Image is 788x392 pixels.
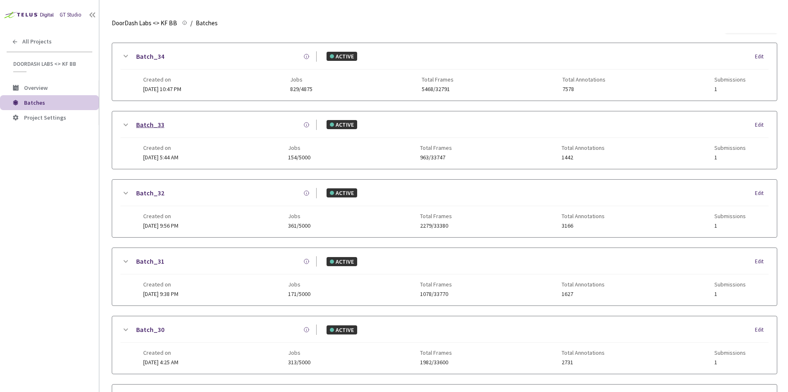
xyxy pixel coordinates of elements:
[714,359,746,366] span: 1
[290,86,312,92] span: 829/4875
[136,51,164,62] a: Batch_34
[562,76,605,83] span: Total Annotations
[562,359,605,366] span: 2731
[143,213,178,219] span: Created on
[288,213,310,219] span: Jobs
[562,223,605,229] span: 3166
[22,38,52,45] span: All Projects
[190,18,192,28] li: /
[562,154,605,161] span: 1442
[755,121,769,129] div: Edit
[327,52,357,61] div: ACTIVE
[143,281,178,288] span: Created on
[420,154,452,161] span: 963/33747
[562,349,605,356] span: Total Annotations
[136,256,164,267] a: Batch_31
[112,18,177,28] span: DoorDash Labs <> KF BB
[143,144,178,151] span: Created on
[288,291,310,297] span: 171/5000
[60,11,82,19] div: GT Studio
[420,349,452,356] span: Total Frames
[420,359,452,366] span: 1982/33600
[327,325,357,334] div: ACTIVE
[136,188,164,198] a: Batch_32
[327,257,357,266] div: ACTIVE
[288,281,310,288] span: Jobs
[714,213,746,219] span: Submissions
[714,76,746,83] span: Submissions
[136,120,164,130] a: Batch_33
[143,154,178,161] span: [DATE] 5:44 AM
[143,76,181,83] span: Created on
[755,53,769,61] div: Edit
[143,349,178,356] span: Created on
[755,189,769,197] div: Edit
[288,144,310,151] span: Jobs
[562,144,605,151] span: Total Annotations
[196,18,218,28] span: Batches
[755,257,769,266] div: Edit
[112,111,777,169] div: Batch_33ACTIVEEditCreated on[DATE] 5:44 AMJobs154/5000Total Frames963/33747Total Annotations1442S...
[143,358,178,366] span: [DATE] 4:25 AM
[714,281,746,288] span: Submissions
[112,180,777,237] div: Batch_32ACTIVEEditCreated on[DATE] 9:56 PMJobs361/5000Total Frames2279/33380Total Annotations3166...
[327,120,357,129] div: ACTIVE
[562,213,605,219] span: Total Annotations
[420,144,452,151] span: Total Frames
[143,85,181,93] span: [DATE] 10:47 PM
[290,76,312,83] span: Jobs
[714,144,746,151] span: Submissions
[714,223,746,229] span: 1
[714,291,746,297] span: 1
[422,86,454,92] span: 5468/32791
[714,349,746,356] span: Submissions
[562,86,605,92] span: 7578
[136,325,164,335] a: Batch_30
[714,86,746,92] span: 1
[422,76,454,83] span: Total Frames
[288,223,310,229] span: 361/5000
[24,114,66,121] span: Project Settings
[562,291,605,297] span: 1627
[327,188,357,197] div: ACTIVE
[288,359,310,366] span: 313/5000
[143,222,178,229] span: [DATE] 9:56 PM
[112,43,777,101] div: Batch_34ACTIVEEditCreated on[DATE] 10:47 PMJobs829/4875Total Frames5468/32791Total Annotations757...
[24,99,45,106] span: Batches
[420,281,452,288] span: Total Frames
[143,290,178,298] span: [DATE] 9:38 PM
[755,326,769,334] div: Edit
[714,154,746,161] span: 1
[288,349,310,356] span: Jobs
[420,223,452,229] span: 2279/33380
[24,84,48,91] span: Overview
[112,316,777,374] div: Batch_30ACTIVEEditCreated on[DATE] 4:25 AMJobs313/5000Total Frames1982/33600Total Annotations2731...
[420,213,452,219] span: Total Frames
[13,60,87,67] span: DoorDash Labs <> KF BB
[562,281,605,288] span: Total Annotations
[112,248,777,305] div: Batch_31ACTIVEEditCreated on[DATE] 9:38 PMJobs171/5000Total Frames1078/33770Total Annotations1627...
[420,291,452,297] span: 1078/33770
[288,154,310,161] span: 154/5000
